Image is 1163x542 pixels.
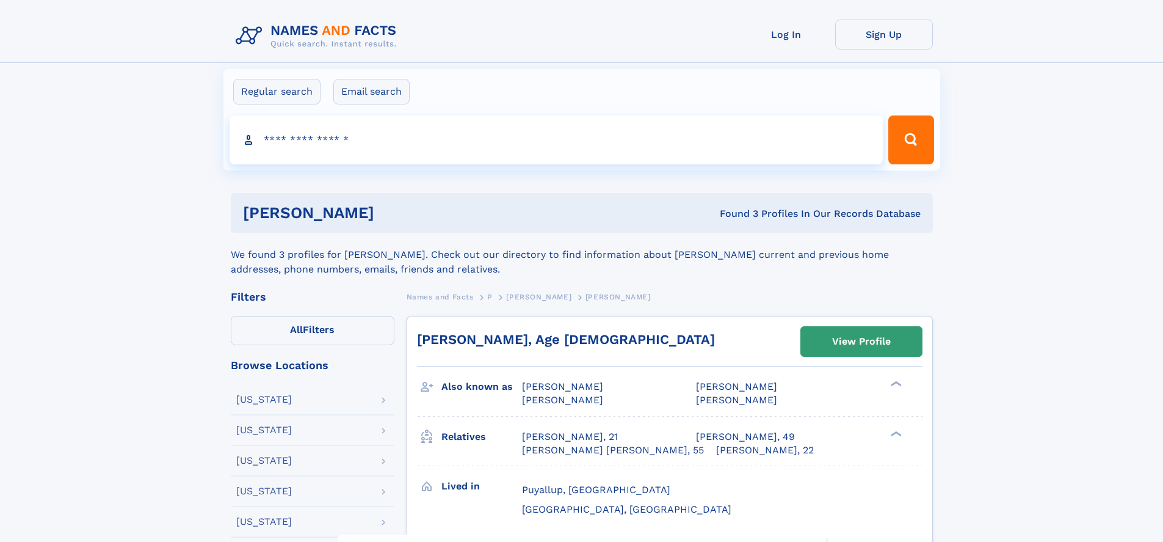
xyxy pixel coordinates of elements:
[417,332,715,347] a: [PERSON_NAME], Age [DEMOGRAPHIC_DATA]
[231,20,407,53] img: Logo Names and Facts
[407,289,474,304] a: Names and Facts
[716,444,814,457] a: [PERSON_NAME], 22
[441,376,522,397] h3: Also known as
[243,205,547,221] h1: [PERSON_NAME]
[236,486,292,496] div: [US_STATE]
[236,456,292,466] div: [US_STATE]
[522,430,618,444] a: [PERSON_NAME], 21
[236,395,292,405] div: [US_STATE]
[236,517,292,527] div: [US_STATE]
[233,79,321,104] label: Regular search
[231,360,394,371] div: Browse Locations
[832,328,891,356] div: View Profile
[230,115,883,164] input: search input
[506,289,571,304] a: [PERSON_NAME]
[737,20,835,49] a: Log In
[888,115,933,164] button: Search Button
[696,394,777,406] span: [PERSON_NAME]
[522,381,603,392] span: [PERSON_NAME]
[506,293,571,301] span: [PERSON_NAME]
[441,427,522,447] h3: Relatives
[696,430,795,444] a: [PERSON_NAME], 49
[547,207,921,221] div: Found 3 Profiles In Our Records Database
[290,324,303,335] span: All
[522,484,670,496] span: Puyallup, [GEOGRAPHIC_DATA]
[835,20,933,49] a: Sign Up
[888,430,902,438] div: ❯
[231,233,933,277] div: We found 3 profiles for [PERSON_NAME]. Check out our directory to find information about [PERSON_...
[888,380,902,388] div: ❯
[585,293,651,301] span: [PERSON_NAME]
[522,444,704,457] a: [PERSON_NAME] [PERSON_NAME], 55
[441,476,522,497] h3: Lived in
[487,289,493,304] a: P
[236,425,292,435] div: [US_STATE]
[522,394,603,406] span: [PERSON_NAME]
[801,327,922,356] a: View Profile
[522,504,731,515] span: [GEOGRAPHIC_DATA], [GEOGRAPHIC_DATA]
[333,79,410,104] label: Email search
[487,293,493,301] span: P
[696,381,777,392] span: [PERSON_NAME]
[231,316,394,345] label: Filters
[231,291,394,302] div: Filters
